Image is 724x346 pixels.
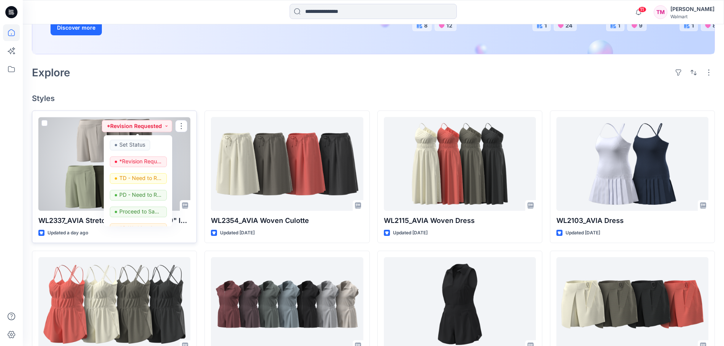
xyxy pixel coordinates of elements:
[119,190,162,200] p: PD - Need to Review Cost
[119,223,162,233] p: 3D Working Session - Need to Review
[211,215,363,226] p: WL2354_AVIA Woven Culotte
[32,66,70,79] h2: Explore
[38,117,190,211] a: WL2337_AVIA Stretch Woven Bermuda_9" Inseam
[119,140,145,150] p: Set Status
[119,207,162,216] p: Proceed to Sample
[119,156,162,166] p: *Revision Requested
[211,117,363,211] a: WL2354_AVIA Woven Culotte
[638,6,646,13] span: 11
[48,229,88,237] p: Updated a day ago
[384,117,536,211] a: WL2115_AVIA Woven Dress
[566,229,600,237] p: Updated [DATE]
[556,117,708,211] a: WL2103_AVIA Dress
[393,229,428,237] p: Updated [DATE]
[220,229,255,237] p: Updated [DATE]
[654,5,667,19] div: TM
[670,14,714,19] div: Walmart
[384,215,536,226] p: WL2115_AVIA Woven Dress
[51,20,102,35] button: Discover more
[119,173,162,183] p: TD - Need to Review
[32,94,715,103] h4: Styles
[670,5,714,14] div: [PERSON_NAME]
[556,215,708,226] p: WL2103_AVIA Dress
[51,20,222,35] a: Discover more
[38,215,190,226] p: WL2337_AVIA Stretch Woven Bermuda_9" Inseam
